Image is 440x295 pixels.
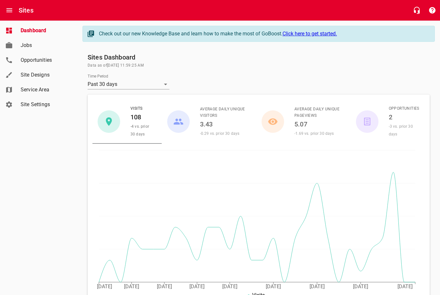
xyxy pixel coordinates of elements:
[130,124,149,136] span: -4 vs. prior 30 days
[21,27,70,34] span: Dashboard
[97,283,112,290] tspan: [DATE]
[99,30,428,38] div: Check out our new Knowledge Base and learn how to make the most of GoBoost.
[389,106,419,112] span: Opportunities
[21,71,70,79] span: Site Designs
[88,52,430,62] h6: Sites Dashboard
[389,124,413,136] span: -3 vs. prior 30 days
[425,3,440,18] button: Support Portal
[21,101,70,108] span: Site Settings
[200,106,246,119] span: Average Daily Unique Visitors
[294,106,345,119] span: Average Daily Unique Pageviews
[389,112,419,122] h6: 2
[200,119,246,129] h6: 3.43
[397,283,413,290] tspan: [DATE]
[21,86,70,94] span: Service Area
[282,31,337,37] a: Click here to get started.
[409,3,425,18] button: Live Chat
[266,283,281,290] tspan: [DATE]
[88,79,169,89] div: Past 30 days
[130,106,152,112] span: Visits
[189,283,205,290] tspan: [DATE]
[88,62,430,69] span: Data as of [DATE] 11:59:25 AM
[19,5,33,15] h6: Sites
[130,112,152,122] h6: 108
[21,56,70,64] span: Opportunities
[294,131,334,136] span: -1.69 vs. prior 30 days
[353,283,368,290] tspan: [DATE]
[88,74,108,78] label: Time Period
[124,283,139,290] tspan: [DATE]
[157,283,172,290] tspan: [DATE]
[2,3,17,18] button: Open drawer
[294,119,345,129] h6: 5.07
[200,131,239,136] span: -0.29 vs. prior 30 days
[222,283,237,290] tspan: [DATE]
[310,283,325,290] tspan: [DATE]
[21,41,70,49] span: Jobs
